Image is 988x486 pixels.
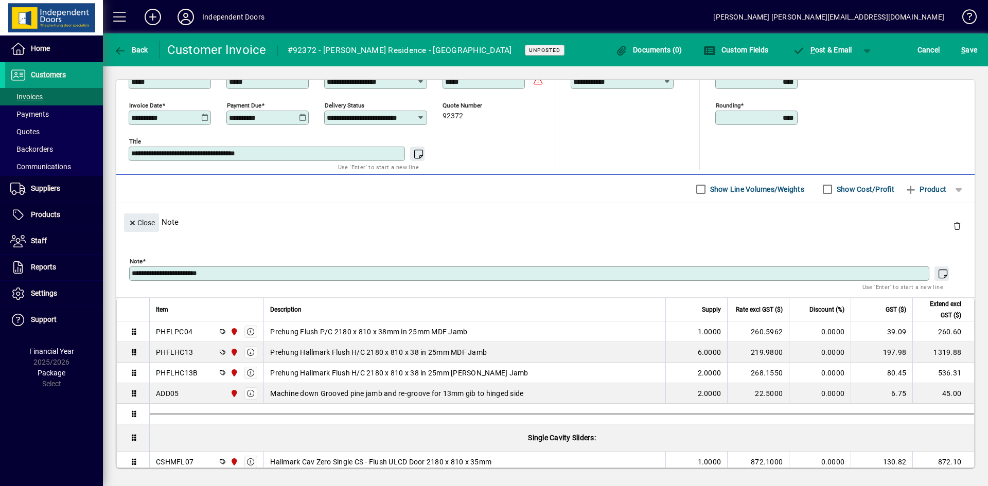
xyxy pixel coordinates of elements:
span: Cancel [918,42,940,58]
button: Delete [945,213,969,238]
span: Package [38,369,65,377]
span: 2.0000 [698,368,721,378]
span: Communications [10,163,71,171]
span: Product [905,181,946,197]
span: Home [31,44,50,52]
a: Settings [5,281,103,307]
span: Extend excl GST ($) [919,298,961,321]
span: 2.0000 [698,388,721,399]
td: 0.0000 [789,342,851,363]
td: 0.0000 [789,383,851,404]
mat-hint: Use 'Enter' to start a new line [862,281,943,293]
span: Documents (0) [615,46,682,54]
span: Quote number [443,102,504,109]
a: Communications [5,158,103,175]
app-page-header-button: Delete [945,221,969,230]
label: Show Cost/Profit [835,184,894,194]
div: 268.1550 [734,368,783,378]
div: Customer Invoice [167,42,267,58]
span: Christchurch [227,456,239,467]
span: Backorders [10,145,53,153]
span: ave [961,42,977,58]
span: Christchurch [227,367,239,379]
span: Customers [31,70,66,79]
span: 92372 [443,112,463,120]
button: Documents (0) [613,41,685,59]
a: Reports [5,255,103,280]
span: GST ($) [886,304,906,315]
div: 260.5962 [734,327,783,337]
button: Post & Email [787,41,857,59]
div: 22.5000 [734,388,783,399]
button: Profile [169,8,202,26]
span: Unposted [529,47,560,53]
span: Close [128,214,155,231]
button: Product [899,180,951,199]
span: Prehung Hallmark Flush H/C 2180 x 810 x 38 in 25mm MDF Jamb [270,347,487,357]
div: CSHMFL07 [156,457,193,467]
span: Back [114,46,148,54]
span: Supply [702,304,721,315]
td: 39.09 [851,321,912,342]
span: Payments [10,110,49,118]
span: Hallmark Cav Zero Single CS - Flush ULCD Door 2180 x 810 x 35mm [270,457,491,467]
span: 1.0000 [698,327,721,337]
mat-hint: Use 'Enter' to start a new line [338,161,419,173]
span: Machine down Grooved pine jamb and re-groove for 13mm gib to hinged side [270,388,523,399]
td: 0.0000 [789,452,851,472]
span: Item [156,304,168,315]
span: Invoices [10,93,43,101]
span: 6.0000 [698,347,721,357]
span: Description [270,304,302,315]
mat-label: Title [129,138,141,145]
div: 219.9800 [734,347,783,357]
span: Quotes [10,128,40,136]
td: 197.98 [851,342,912,363]
span: Suppliers [31,184,60,192]
td: 1319.88 [912,342,974,363]
td: 872.10 [912,452,974,472]
div: PHFLPC04 [156,327,192,337]
a: Quotes [5,123,103,140]
td: 130.82 [851,452,912,472]
span: Discount (%) [809,304,844,315]
button: Close [124,213,159,232]
span: P [810,46,815,54]
td: 536.31 [912,363,974,383]
mat-label: Rounding [716,102,740,109]
app-page-header-button: Back [103,41,160,59]
div: [PERSON_NAME] [PERSON_NAME][EMAIL_ADDRESS][DOMAIN_NAME] [713,9,944,25]
button: Add [136,8,169,26]
td: 6.75 [851,383,912,404]
span: S [961,46,965,54]
span: Christchurch [227,326,239,337]
span: Christchurch [227,388,239,399]
a: Payments [5,105,103,123]
td: 80.45 [851,363,912,383]
mat-label: Payment due [227,102,261,109]
div: Independent Doors [202,9,264,25]
div: 872.1000 [734,457,783,467]
button: Custom Fields [701,41,771,59]
td: 0.0000 [789,321,851,342]
mat-label: Invoice date [129,102,162,109]
span: Rate excl GST ($) [736,304,783,315]
div: PHFLHC13 [156,347,193,357]
div: Note [116,203,975,241]
span: Support [31,315,57,323]
span: Christchurch [227,347,239,358]
a: Backorders [5,140,103,158]
span: Staff [31,237,47,245]
span: Prehung Flush P/C 2180 x 810 x 38mm in 25mm MDF Jamb [270,327,467,337]
a: Suppliers [5,176,103,202]
div: Single Cavity Sliders: [150,424,974,451]
td: 260.60 [912,321,974,342]
a: Support [5,307,103,333]
div: ADD05 [156,388,179,399]
label: Show Line Volumes/Weights [708,184,804,194]
span: ost & Email [792,46,852,54]
span: Products [31,210,60,219]
button: Cancel [915,41,943,59]
a: Products [5,202,103,228]
span: Financial Year [29,347,74,355]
